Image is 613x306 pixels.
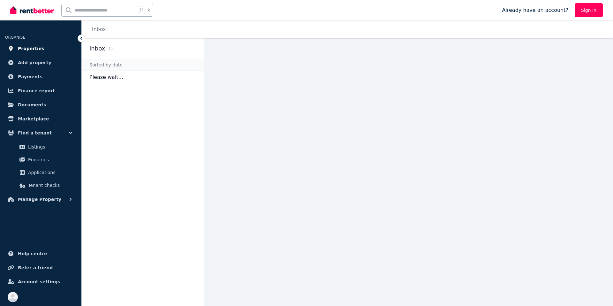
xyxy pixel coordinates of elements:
[18,101,46,109] span: Documents
[5,261,76,274] a: Refer a friend
[18,250,47,257] span: Help centre
[18,73,42,80] span: Payments
[8,179,74,192] a: Tenant checks
[18,59,51,66] span: Add property
[5,247,76,260] a: Help centre
[5,56,76,69] a: Add property
[148,8,150,13] span: k
[5,35,25,40] span: ORGANISE
[18,115,49,123] span: Marketplace
[18,195,61,203] span: Manage Property
[5,70,76,83] a: Payments
[5,193,76,206] button: Manage Property
[18,129,52,137] span: Find a tenant
[82,71,204,84] p: Please wait...
[5,275,76,288] a: Account settings
[502,6,568,14] span: Already have an account?
[5,126,76,139] button: Find a tenant
[18,87,55,95] span: Finance report
[89,44,105,53] h2: Inbox
[92,26,106,32] a: Inbox
[5,84,76,97] a: Finance report
[5,98,76,111] a: Documents
[18,45,44,52] span: Properties
[8,153,74,166] a: Enquiries
[10,5,54,15] img: RentBetter
[575,3,603,17] a: Sign In
[8,141,74,153] a: Listings
[8,166,74,179] a: Applications
[82,20,114,38] nav: Breadcrumb
[5,112,76,125] a: Marketplace
[18,264,53,272] span: Refer a friend
[82,59,204,71] div: Sorted by date
[28,169,71,176] span: Applications
[5,42,76,55] a: Properties
[28,143,71,151] span: Listings
[28,156,71,164] span: Enquiries
[28,181,71,189] span: Tenant checks
[18,278,60,286] span: Account settings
